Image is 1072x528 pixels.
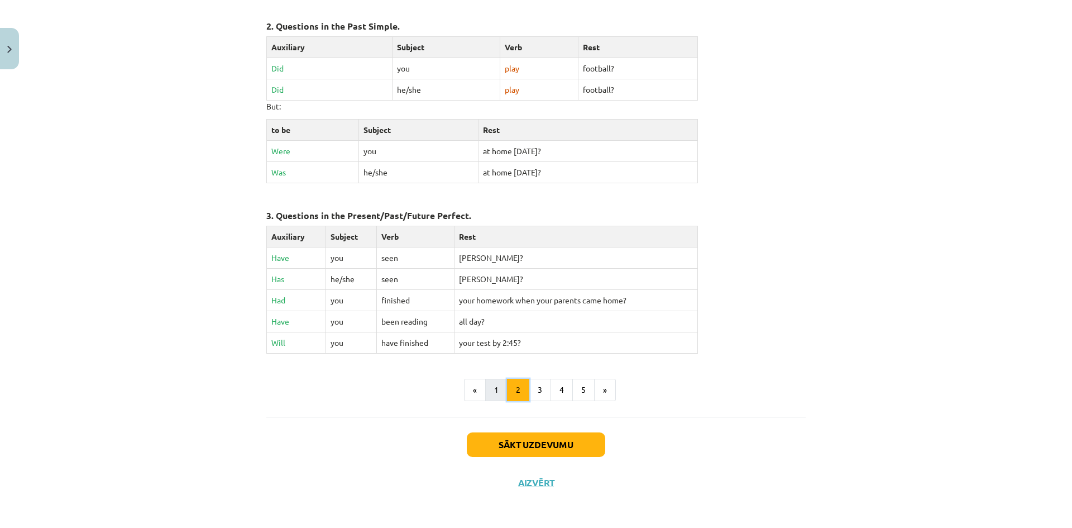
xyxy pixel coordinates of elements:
td: Verb [376,226,454,248]
td: football? [578,58,697,79]
td: at home [DATE]? [478,141,697,162]
strong: 2. Questions in the Past Simple. [266,20,400,32]
td: you [326,248,376,269]
td: [PERSON_NAME]? [454,269,697,290]
td: been reading [376,311,454,332]
td: seen [376,248,454,269]
td: you [326,290,376,311]
span: play [505,63,519,73]
button: 5 [572,379,595,401]
nav: Page navigation example [266,379,806,401]
td: you [393,58,500,79]
td: Rest [578,37,697,58]
span: Did [271,84,284,94]
td: seen [376,269,454,290]
button: 2 [507,379,529,401]
span: Has [271,274,284,284]
td: you [359,141,478,162]
td: your test by 2:45? [454,332,697,354]
button: 4 [551,379,573,401]
td: Rest [478,120,697,141]
td: to be [267,120,359,141]
span: Have [271,253,289,263]
button: 3 [529,379,551,401]
td: Subject [359,120,478,141]
td: Auxiliary [267,37,393,58]
span: Had [271,295,285,305]
img: icon-close-lesson-0947bae3869378f0d4975bcd49f059093ad1ed9edebbc8119c70593378902aed.svg [7,46,12,53]
td: have finished [376,332,454,354]
td: Subject [326,226,376,248]
button: Sākt uzdevumu [467,432,605,457]
td: he/she [359,162,478,183]
td: you [326,311,376,332]
td: your homework when your parents came home? [454,290,697,311]
span: Did [271,63,284,73]
button: « [464,379,486,401]
td: football? [578,79,697,101]
td: Verb [500,37,578,58]
td: finished [376,290,454,311]
span: play [505,84,519,94]
span: Was [271,167,286,177]
button: Aizvērt [515,477,557,488]
strong: 3. Questions in the Present/Past/Future Perfect. [266,210,471,221]
td: [PERSON_NAME]? [454,248,697,269]
button: 1 [485,379,508,401]
td: he/she [326,269,376,290]
td: he/she [393,79,500,101]
td: you [326,332,376,354]
td: all day? [454,311,697,332]
p: But: [266,101,806,112]
td: Auxiliary [267,226,326,248]
span: Have [271,316,289,326]
td: at home [DATE]? [478,162,697,183]
td: Rest [454,226,697,248]
button: » [594,379,616,401]
td: Subject [393,37,500,58]
span: Were [271,146,290,156]
span: Will [271,337,285,348]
